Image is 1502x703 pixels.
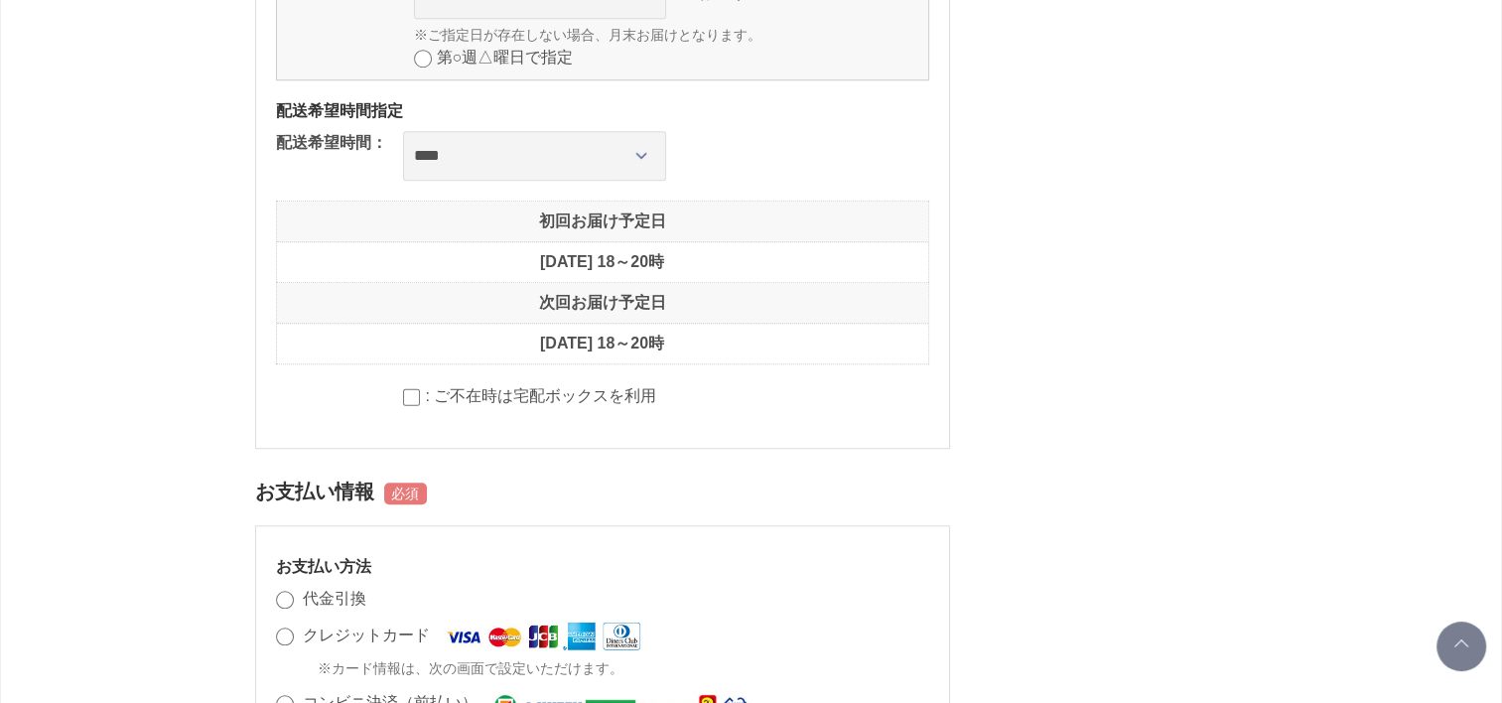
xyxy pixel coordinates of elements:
[437,49,574,66] label: 第○週△曜日で指定
[277,283,928,324] dt: 次回お届け予定日
[255,469,950,515] h2: お支払い情報
[276,556,929,577] h3: お支払い方法
[276,131,387,155] dt: 配送希望時間：
[277,202,928,242] dt: 初回お届け予定日
[303,627,430,643] label: クレジットカード
[414,25,918,46] p: ※ご指定日が存在しない場合、月末お届けとなります。
[277,324,928,363] dd: [DATE] 18～20時
[276,100,929,121] h3: 配送希望時間指定
[444,621,639,651] img: クレジットカード
[303,590,366,607] label: 代金引換
[277,242,928,282] dd: [DATE] 18～20時
[426,387,657,404] label: : ご不在時は宅配ボックスを利用
[318,658,623,679] span: ※カード情報は、次の画面で設定いただけます。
